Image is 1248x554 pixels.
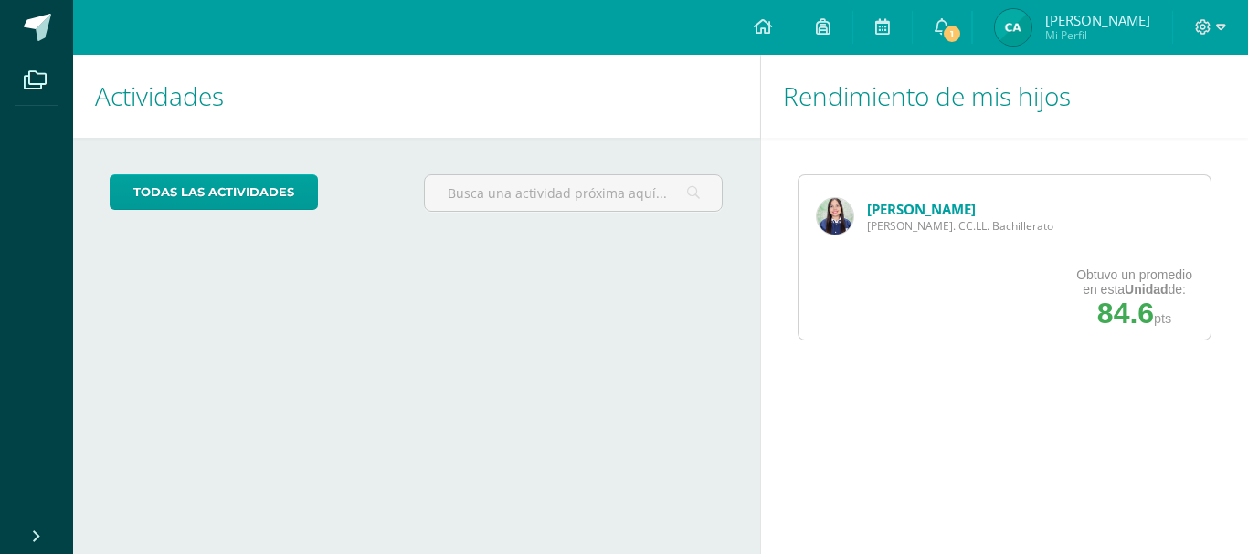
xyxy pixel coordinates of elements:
img: 120b4a09abd5315b8f5004e1b966ae0f.png [817,198,853,235]
img: 7027c437b3d24f9269d344e55a978f0e.png [995,9,1031,46]
span: 1 [942,24,962,44]
h1: Actividades [95,55,738,138]
span: [PERSON_NAME]. CC.LL. Bachillerato [867,218,1053,234]
span: [PERSON_NAME] [1045,11,1150,29]
h1: Rendimiento de mis hijos [783,55,1227,138]
input: Busca una actividad próxima aquí... [425,175,723,211]
span: Mi Perfil [1045,27,1150,43]
span: 84.6 [1097,297,1154,329]
span: pts [1154,311,1171,326]
a: [PERSON_NAME] [867,200,976,218]
div: Obtuvo un promedio en esta de: [1076,267,1192,297]
a: todas las Actividades [110,174,318,210]
strong: Unidad [1125,282,1168,297]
